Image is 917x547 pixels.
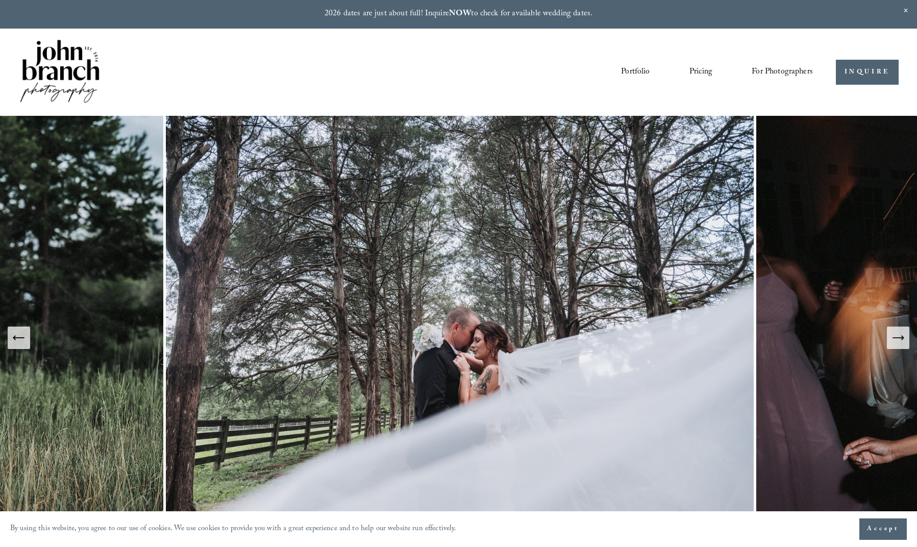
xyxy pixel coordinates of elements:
a: Portfolio [621,63,650,81]
button: Previous Slide [8,327,30,349]
a: folder dropdown [752,63,813,81]
p: By using this website, you agree to our use of cookies. We use cookies to provide you with a grea... [10,522,457,537]
a: INQUIRE [836,60,899,85]
button: Accept [859,518,907,540]
button: Next Slide [887,327,909,349]
span: Accept [867,524,899,534]
img: John Branch IV Photography [18,38,101,107]
span: For Photographers [752,64,813,80]
a: Pricing [689,63,712,81]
